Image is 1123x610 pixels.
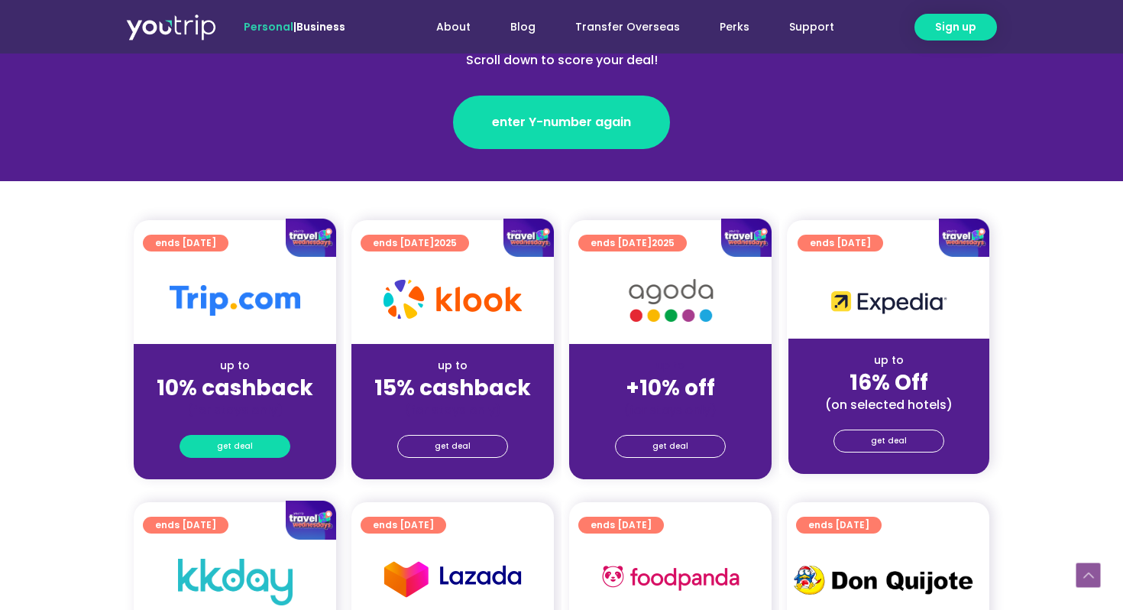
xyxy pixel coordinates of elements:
a: Business [296,19,345,34]
a: get deal [615,435,726,458]
strong: +10% off [626,373,715,403]
a: Blog [490,13,555,41]
span: ends [DATE] [591,517,652,534]
span: up to [656,358,684,373]
span: | [244,19,345,34]
div: (on selected hotels) [801,397,977,413]
a: get deal [180,435,290,458]
div: (for stays only) [364,402,542,418]
strong: 10% cashback [157,373,313,403]
span: Sign up [935,19,976,35]
span: get deal [652,436,688,457]
div: up to [146,358,324,374]
span: Personal [244,19,293,34]
strong: 15% cashback [374,373,531,403]
a: Transfer Overseas [555,13,700,41]
span: get deal [217,436,253,457]
a: ends [DATE] [361,517,446,534]
a: Support [769,13,854,41]
span: ends [DATE] [373,517,434,534]
div: up to [364,358,542,374]
span: get deal [435,436,471,457]
a: ends [DATE] [796,517,882,534]
div: Scroll down to score your deal! [230,51,893,70]
a: get deal [397,435,508,458]
span: get deal [871,430,907,452]
a: get deal [833,430,944,453]
strong: 16% Off [850,368,928,397]
nav: Menu [387,13,854,41]
a: About [416,13,490,41]
a: Sign up [914,14,997,41]
span: enter Y-number again [492,113,631,131]
a: Perks [700,13,769,41]
a: ends [DATE] [578,517,664,534]
span: ends [DATE] [808,517,869,534]
a: enter Y-number again [453,96,670,149]
div: up to [801,352,977,368]
div: (for stays only) [146,402,324,418]
div: (for stays only) [581,402,759,418]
